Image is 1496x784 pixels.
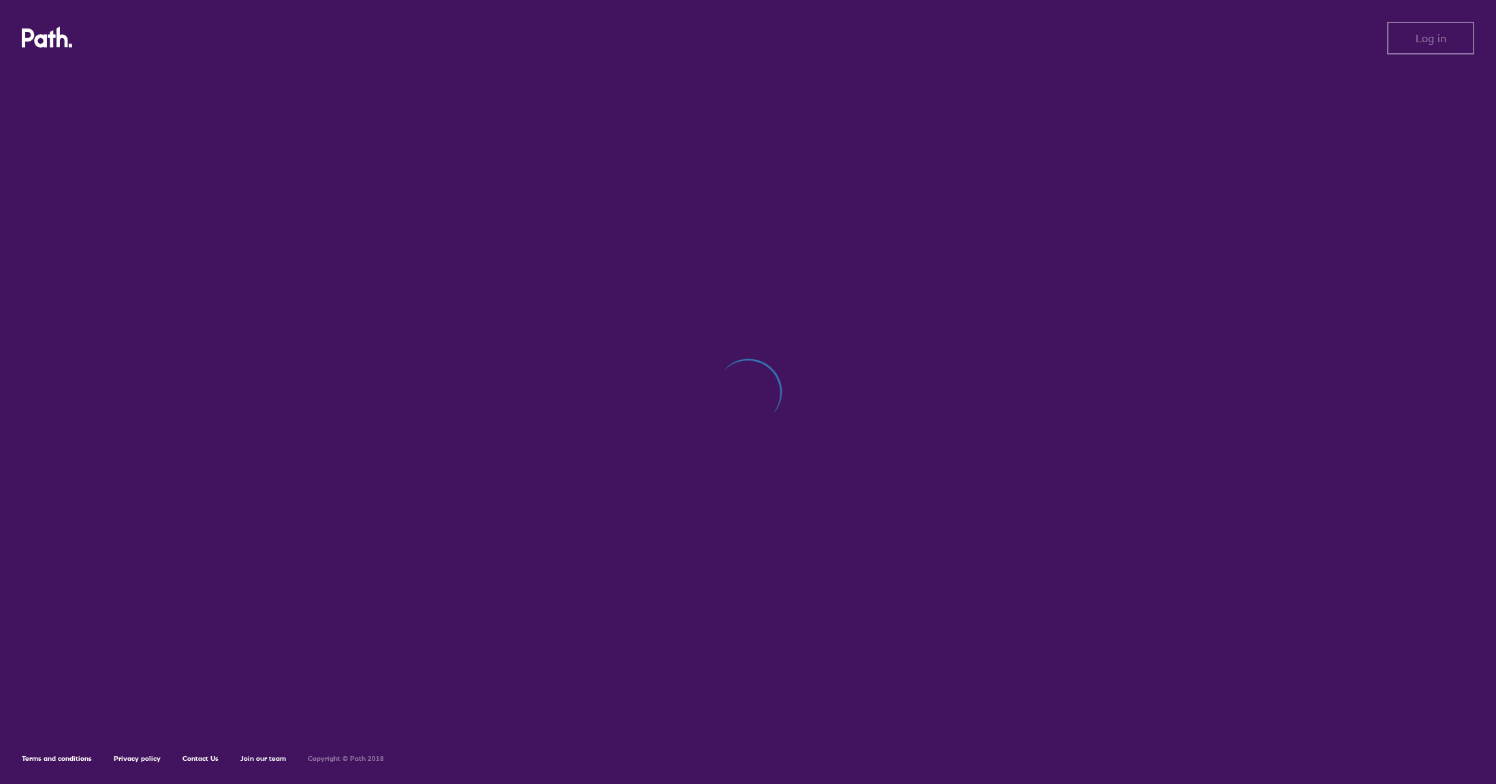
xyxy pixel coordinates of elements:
a: Terms and conditions [22,754,92,763]
a: Privacy policy [114,754,161,763]
h6: Copyright © Path 2018 [308,755,384,763]
a: Join our team [240,754,286,763]
a: Contact Us [182,754,219,763]
button: Log in [1387,22,1474,54]
span: Log in [1416,32,1446,44]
